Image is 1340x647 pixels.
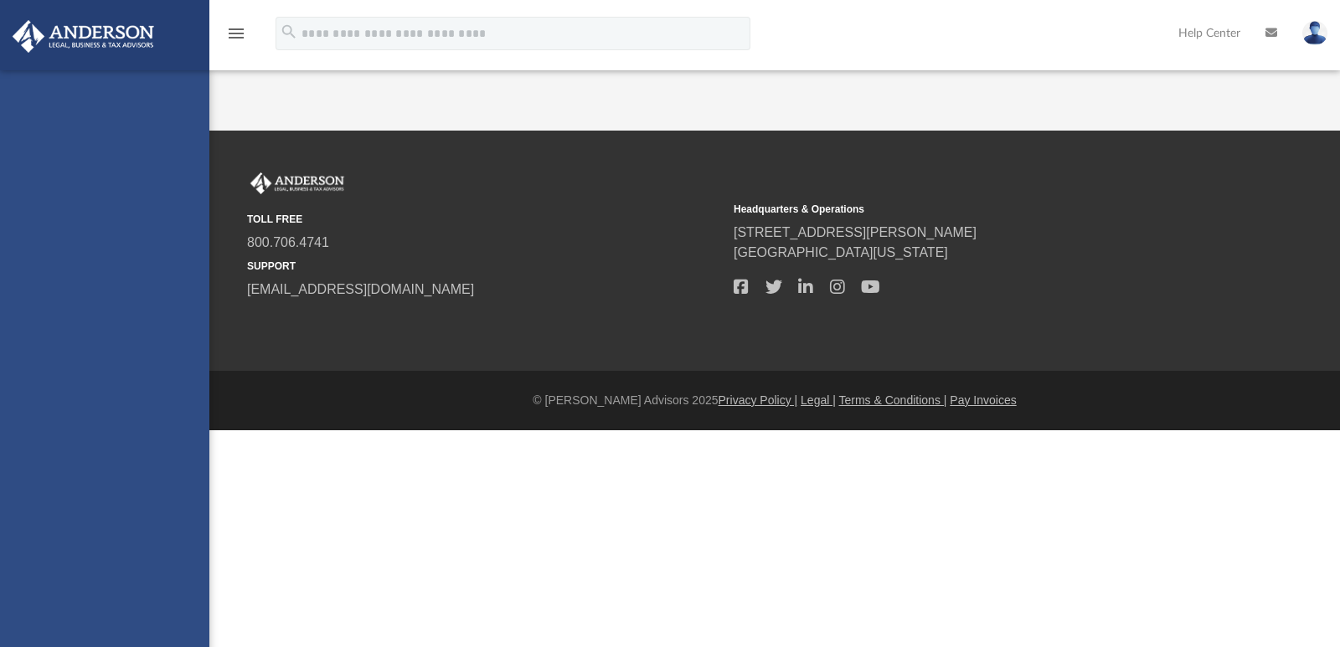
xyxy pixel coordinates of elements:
[226,32,246,44] a: menu
[1302,21,1327,45] img: User Pic
[280,23,298,41] i: search
[247,282,474,296] a: [EMAIL_ADDRESS][DOMAIN_NAME]
[734,202,1209,217] small: Headquarters & Operations
[839,393,947,407] a: Terms & Conditions |
[247,235,329,249] a: 800.706.4741
[247,259,722,274] small: SUPPORT
[801,393,836,407] a: Legal |
[209,392,1340,409] div: © [PERSON_NAME] Advisors 2025
[719,393,798,407] a: Privacy Policy |
[950,393,1016,407] a: Pay Invoices
[734,225,977,239] a: [STREET_ADDRESS][PERSON_NAME]
[247,172,348,194] img: Anderson Advisors Platinum Portal
[8,20,159,53] img: Anderson Advisors Platinum Portal
[247,212,722,227] small: TOLL FREE
[734,245,948,259] a: [GEOGRAPHIC_DATA][US_STATE]
[226,23,246,44] i: menu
